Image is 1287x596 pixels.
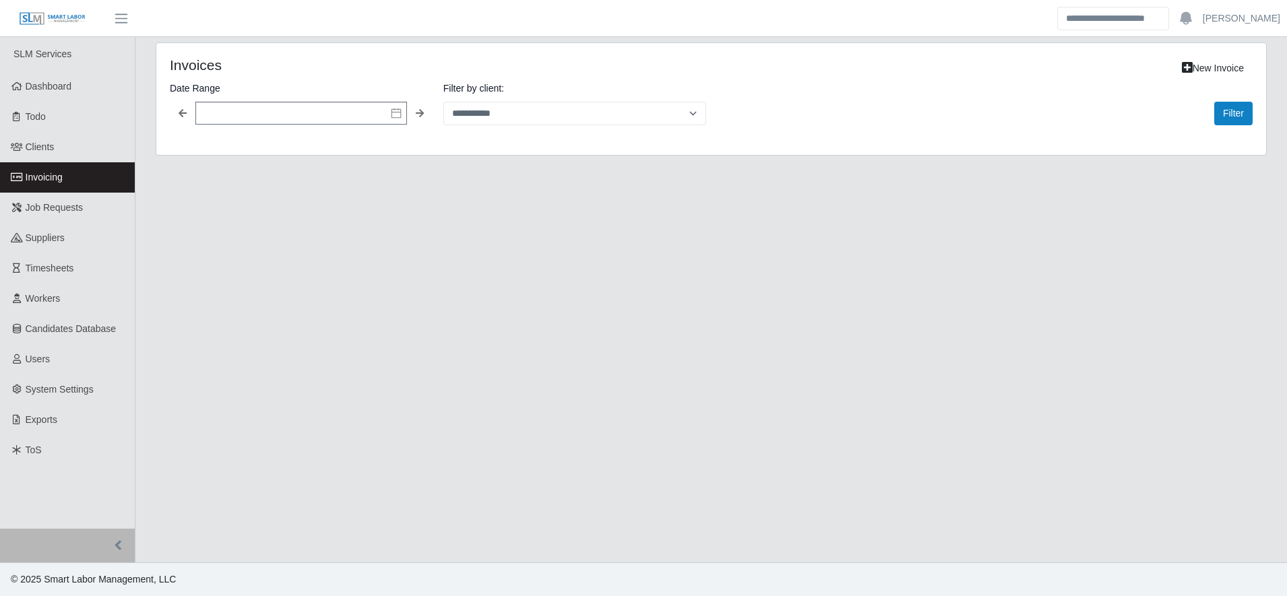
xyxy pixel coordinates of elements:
[1214,102,1253,125] button: Filter
[26,202,84,213] span: Job Requests
[26,323,117,334] span: Candidates Database
[26,263,74,273] span: Timesheets
[26,111,46,122] span: Todo
[13,48,71,59] span: SLM Services
[26,232,65,243] span: Suppliers
[11,574,176,585] span: © 2025 Smart Labor Management, LLC
[26,384,94,395] span: System Settings
[19,11,86,26] img: SLM Logo
[443,80,706,96] label: Filter by client:
[170,57,609,73] h4: Invoices
[26,172,63,183] span: Invoicing
[1203,11,1280,26] a: [PERSON_NAME]
[170,80,433,96] label: Date Range
[1173,57,1253,80] a: New Invoice
[26,414,57,425] span: Exports
[26,141,55,152] span: Clients
[26,444,42,455] span: ToS
[26,81,72,92] span: Dashboard
[1057,7,1169,30] input: Search
[26,354,51,364] span: Users
[26,293,61,304] span: Workers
